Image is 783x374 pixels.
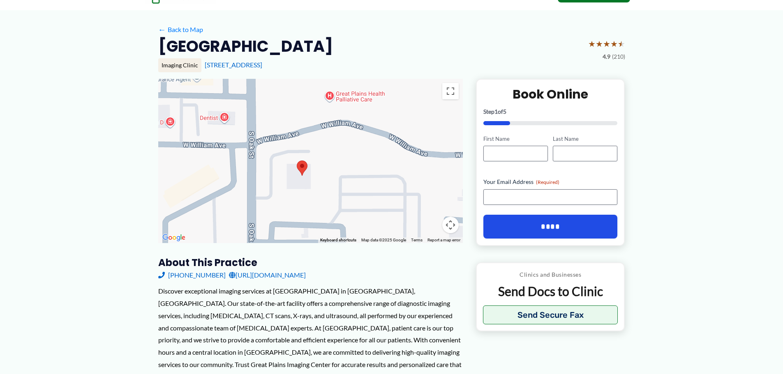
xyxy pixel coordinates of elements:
span: ★ [596,36,603,51]
img: Google [160,232,187,243]
h2: [GEOGRAPHIC_DATA] [158,36,333,56]
button: Send Secure Fax [483,305,618,324]
a: ←Back to Map [158,23,203,36]
button: Keyboard shortcuts [320,237,356,243]
a: Report a map error [427,238,460,242]
span: ← [158,25,166,33]
a: [PHONE_NUMBER] [158,269,226,281]
p: Clinics and Businesses [483,269,618,280]
span: ★ [610,36,618,51]
span: 1 [494,108,498,115]
span: ★ [603,36,610,51]
label: Last Name [553,135,617,143]
span: (210) [612,51,625,62]
label: First Name [483,135,548,143]
span: ★ [588,36,596,51]
h3: About this practice [158,256,463,269]
a: Terms [411,238,423,242]
p: Send Docs to Clinic [483,283,618,299]
span: Map data ©2025 Google [361,238,406,242]
label: Your Email Address [483,178,618,186]
a: [STREET_ADDRESS] [205,61,262,69]
div: Imaging Clinic [158,58,201,72]
span: 5 [503,108,506,115]
span: 4.9 [603,51,610,62]
span: ★ [618,36,625,51]
button: Map camera controls [442,217,459,233]
p: Step of [483,109,618,115]
span: (Required) [536,179,559,185]
a: [URL][DOMAIN_NAME] [229,269,306,281]
h2: Book Online [483,86,618,102]
button: Toggle fullscreen view [442,83,459,99]
a: Open this area in Google Maps (opens a new window) [160,232,187,243]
